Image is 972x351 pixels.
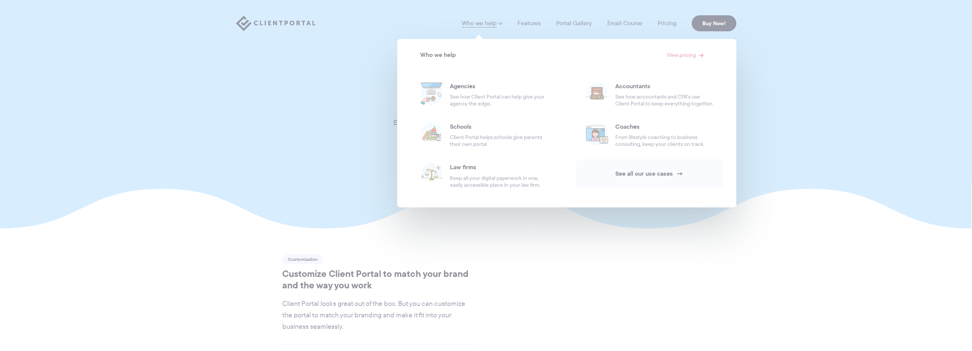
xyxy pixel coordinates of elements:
span: From lifestyle coaching to business consulting, keep your clients on track. [615,134,713,148]
span: Customization [282,255,323,264]
p: Each feature in has been thoughtfully designed to give you the most simple – yet powerful – porta... [381,117,591,140]
span: Agencies [450,82,548,90]
span: Keep all your digital paperwork in one, easily accessible place in your law firm. [450,175,548,189]
span: Coaches [615,123,713,130]
span: Accountants [615,82,713,90]
a: Buy Now! [692,15,736,31]
p: Client Portal looks great out of the box. But you can customize the portal to match your branding... [282,298,475,333]
span: Schools [450,123,548,130]
a: Email Course [607,20,642,26]
span: Law firms [450,163,548,171]
ul: Who we help [397,39,736,207]
a: Portal Gallery [556,20,592,26]
a: Pricing [658,20,676,26]
a: View pricing [667,52,704,58]
a: Features [518,20,541,26]
h1: Simple yet powerful features [381,69,591,109]
span: See how accountants and CPA’s use Client Portal to keep everything together. [615,94,713,107]
span: Client Portal helps schools give parents their own portal [450,134,548,148]
a: See all our use cases [576,159,723,188]
span: → [676,170,683,178]
h2: Customize Client Portal to match your brand and the way you work [282,268,475,291]
a: Who we help [462,20,502,26]
span: Who we help [420,52,456,58]
ul: View pricing [401,61,732,196]
span: See how Client Portal can help give your agency the edge. [450,94,548,107]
